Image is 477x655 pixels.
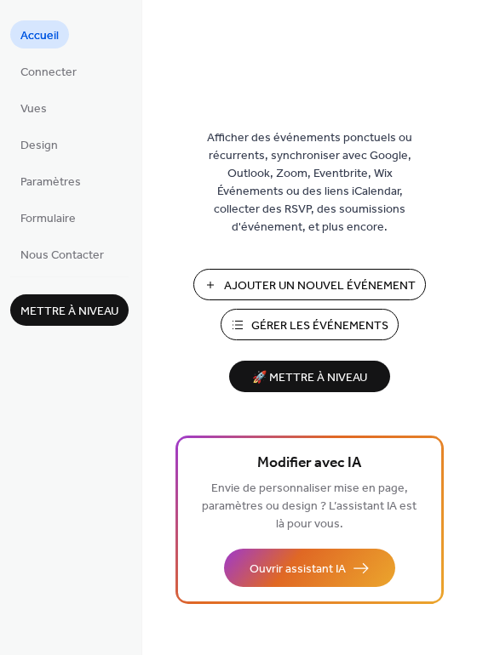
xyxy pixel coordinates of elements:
[195,129,425,236] span: Afficher des événements ponctuels ou récurrents, synchroniser avec Google, Outlook, Zoom, Eventbr...
[20,100,47,118] span: Vues
[250,561,346,578] span: Ouvrir assistant IA
[10,167,91,195] a: Paramètres
[224,277,416,295] span: Ajouter Un Nouvel Événement
[20,174,81,191] span: Paramètres
[20,303,118,321] span: Mettre à niveau
[202,477,417,536] span: Envie de personnaliser mise en page, paramètres ou design ? L’assistant IA est là pour vous.
[10,130,68,158] a: Design
[229,361,390,392] button: 🚀 Mettre à niveau
[10,294,129,326] button: Mettre à niveau
[20,210,76,228] span: Formulaire
[193,269,426,300] button: Ajouter Un Nouvel Événement
[10,94,57,122] a: Vues
[20,27,59,45] span: Accueil
[224,549,395,587] button: Ouvrir assistant IA
[221,309,399,340] button: Gérer les Événements
[10,57,87,85] a: Connecter
[251,317,388,335] span: Gérer les Événements
[20,64,77,82] span: Connecter
[20,247,104,265] span: Nous Contacter
[239,367,380,390] span: 🚀 Mettre à niveau
[10,20,69,48] a: Accueil
[10,240,114,268] a: Nous Contacter
[257,452,361,476] span: Modifier avec IA
[20,137,58,155] span: Design
[10,203,86,231] a: Formulaire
